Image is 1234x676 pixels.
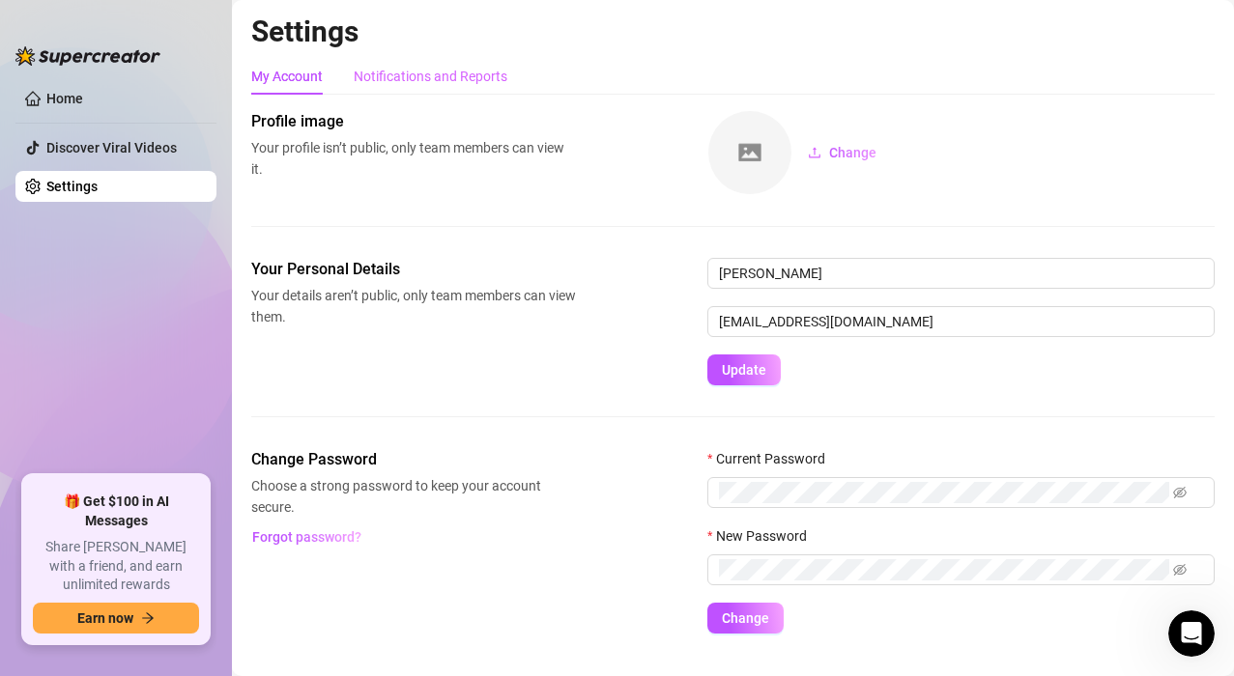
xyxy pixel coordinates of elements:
span: eye-invisible [1173,486,1187,499]
img: logo-BBDzfeDw.svg [15,46,160,66]
iframe: Intercom live chat [1168,610,1215,657]
span: Your Personal Details [251,258,576,281]
a: Discover Viral Videos [46,140,177,155]
span: Your details aren’t public, only team members can view them. [251,285,576,327]
button: Update [707,354,781,385]
button: Forgot password? [251,521,361,552]
span: Your profile isn’t public, only team members can view it. [251,137,576,180]
span: eye-invisible [1173,563,1187,577]
a: Settings [46,179,98,194]
button: Earn nowarrow-right [33,603,199,634]
span: Profile image [251,110,576,133]
input: Enter new email [707,306,1215,337]
span: Update [722,362,766,378]
span: arrow-right [141,611,155,625]
input: Enter name [707,258,1215,289]
img: square-placeholder.png [708,111,791,194]
h2: Settings [251,14,1215,50]
div: Notifications and Reports [354,66,507,87]
span: Change [829,145,876,160]
a: Home [46,91,83,106]
button: Change [792,137,892,168]
span: Choose a strong password to keep your account secure. [251,475,576,518]
span: Earn now [77,610,133,626]
span: 🎁 Get $100 in AI Messages [33,493,199,530]
input: Current Password [719,482,1169,503]
div: My Account [251,66,323,87]
span: Forgot password? [252,529,361,545]
span: Share [PERSON_NAME] with a friend, and earn unlimited rewards [33,538,199,595]
span: upload [808,146,821,159]
input: New Password [719,559,1169,580]
label: Current Password [707,448,838,469]
label: New Password [707,525,819,547]
span: Change [722,610,769,626]
button: Change [707,603,784,634]
span: Change Password [251,448,576,471]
